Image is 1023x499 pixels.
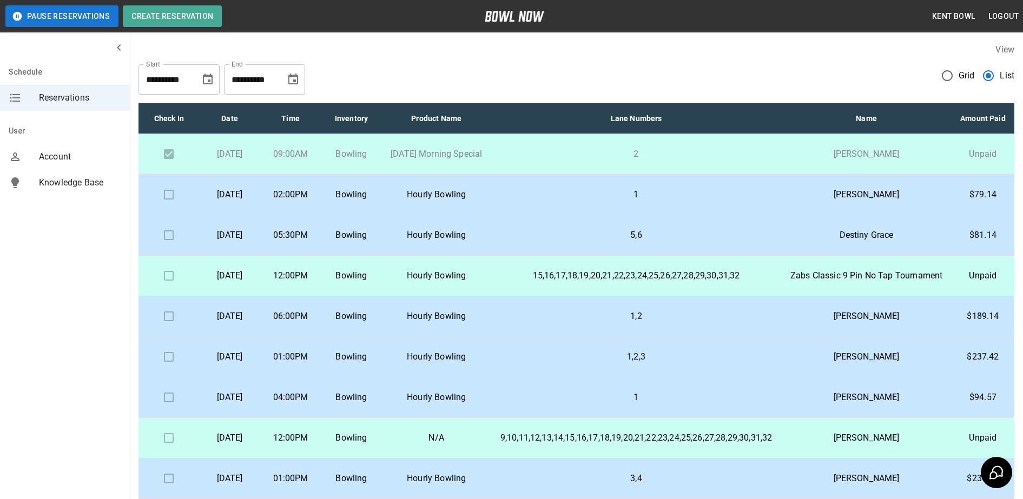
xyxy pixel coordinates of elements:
th: Check In [138,103,199,134]
button: Choose date, selected date is Aug 31, 2025 [197,69,219,90]
button: Choose date, selected date is Sep 30, 2025 [282,69,304,90]
p: Hourly Bowling [391,188,483,201]
p: [DATE] [208,350,251,363]
p: $94.57 [960,391,1006,404]
p: $237.42 [960,350,1006,363]
p: $235.42 [960,472,1006,485]
p: Bowling [329,229,373,242]
p: Bowling [329,148,373,161]
p: [PERSON_NAME] [790,391,943,404]
p: N/A [391,431,483,444]
p: Unpaid [960,269,1006,282]
p: Bowling [329,188,373,201]
p: 1 [500,391,773,404]
p: [DATE] [208,148,251,161]
p: [PERSON_NAME] [790,148,943,161]
span: Knowledge Base [39,176,121,189]
p: Hourly Bowling [391,310,483,323]
p: Zabs Classic 9 Pin No Tap Tournament [790,269,943,282]
p: 04:00PM [269,391,312,404]
p: $79.14 [960,188,1006,201]
p: [DATE] [208,269,251,282]
p: 1,2 [500,310,773,323]
p: [PERSON_NAME] [790,431,943,444]
p: Bowling [329,472,373,485]
p: [DATE] Morning Special [391,148,483,161]
span: Reservations [39,91,121,104]
p: Hourly Bowling [391,391,483,404]
p: Bowling [329,269,373,282]
p: $81.14 [960,229,1006,242]
p: [PERSON_NAME] [790,472,943,485]
p: Hourly Bowling [391,472,483,485]
p: Bowling [329,431,373,444]
p: 9,10,11,12,13,14,15,16,17,18,19,20,21,22,23,24,25,26,27,28,29,30,31,32 [500,431,773,444]
p: [PERSON_NAME] [790,188,943,201]
img: logo [485,11,544,22]
p: Bowling [329,350,373,363]
p: [PERSON_NAME] [790,310,943,323]
p: Hourly Bowling [391,229,483,242]
p: $189.14 [960,310,1006,323]
p: [DATE] [208,391,251,404]
p: 09:00AM [269,148,312,161]
th: Amount Paid [952,103,1014,134]
th: Lane Numbers [491,103,782,134]
th: Time [260,103,321,134]
p: Bowling [329,310,373,323]
p: 1,2,3 [500,350,773,363]
p: 06:00PM [269,310,312,323]
p: 01:00PM [269,472,312,485]
p: [DATE] [208,472,251,485]
p: 01:00PM [269,350,312,363]
p: [DATE] [208,188,251,201]
th: Date [199,103,260,134]
p: Hourly Bowling [391,269,483,282]
p: 12:00PM [269,431,312,444]
p: [DATE] [208,431,251,444]
th: Inventory [321,103,381,134]
th: Product Name [382,103,491,134]
p: 3,4 [500,472,773,485]
p: Unpaid [960,148,1006,161]
button: Kent Bowl [928,6,980,26]
p: [DATE] [208,310,251,323]
p: 02:00PM [269,188,312,201]
p: 15,16,17,18,19,20,21,22,23,24,25,26,27,28,29,30,31,32 [500,269,773,282]
p: 05:30PM [269,229,312,242]
p: Destiny Grace [790,229,943,242]
span: Account [39,150,121,163]
p: 1 [500,188,773,201]
p: 12:00PM [269,269,312,282]
span: List [1000,69,1014,82]
button: Logout [984,6,1023,26]
span: Grid [959,69,975,82]
p: 5,6 [500,229,773,242]
p: [PERSON_NAME] [790,350,943,363]
th: Name [781,103,952,134]
button: Create Reservation [123,5,222,27]
p: Hourly Bowling [391,350,483,363]
p: Bowling [329,391,373,404]
label: View [995,44,1014,55]
p: [DATE] [208,229,251,242]
button: Pause Reservations [5,5,118,27]
p: Unpaid [960,431,1006,444]
p: 2 [500,148,773,161]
